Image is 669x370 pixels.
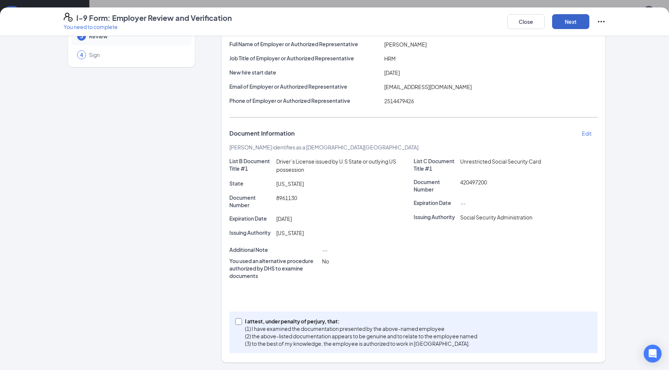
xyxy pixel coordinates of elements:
span: [PERSON_NAME] [384,41,427,48]
p: Document Number [414,178,458,193]
span: 8961130 [276,195,297,201]
p: Issuing Authority [229,229,273,236]
span: [DATE] [276,215,292,222]
p: Edit [582,130,592,137]
h4: I-9 Form: Employer Review and Verification [76,13,232,23]
span: Unrestricted Social Security Card [460,158,541,165]
p: Full Name of Employer or Authorized Representative [229,40,381,48]
p: State [229,180,273,187]
span: 2514479426 [384,98,414,104]
p: (3) to the best of my knowledge, the employee is authorized to work in [GEOGRAPHIC_DATA]. [245,340,477,347]
p: You need to complete [64,23,232,31]
span: Driver’s License issued by U.S State or outlying US possession [276,158,396,173]
p: Phone of Employer or Authorized Representative [229,97,381,104]
span: -- [460,200,465,206]
p: Email of Employer or Authorized Representative [229,83,381,90]
span: HRM [384,55,396,62]
p: (2) the above-listed documentation appears to be genuine and to relate to the employee named [245,332,477,340]
div: Open Intercom Messenger [644,345,662,363]
span: [PERSON_NAME] identifies as a [DEMOGRAPHIC_DATA][GEOGRAPHIC_DATA] [229,144,418,151]
span: 4 [80,51,83,58]
span: [EMAIL_ADDRESS][DOMAIN_NAME] [384,83,472,90]
p: List C Document Title #1 [414,157,458,172]
p: Expiration Date [414,199,458,206]
svg: Ellipses [597,17,606,26]
span: [US_STATE] [276,230,304,236]
p: Job Title of Employer or Authorized Representative [229,54,381,62]
span: [DATE] [384,69,400,76]
span: -- [322,247,327,253]
span: Sign [89,51,184,58]
span: Document Information [229,130,294,137]
span: [US_STATE] [276,180,304,187]
p: List B Document Title #1 [229,157,273,172]
span: 3 [80,32,83,40]
span: Review [89,32,184,40]
p: I attest, under penalty of perjury, that: [245,317,477,325]
button: Close [507,14,545,29]
p: Additional Note [229,246,319,253]
p: Issuing Authority [414,213,458,221]
p: Document Number [229,194,273,209]
button: Next [552,14,589,29]
p: New hire start date [229,69,381,76]
span: No [322,258,329,265]
span: 420497200 [460,179,487,186]
span: Social Security Administration [460,214,532,221]
p: (1) I have examined the documentation presented by the above-named employee [245,325,477,332]
p: You used an alternative procedure authorized by DHS to examine documents [229,257,319,279]
p: Expiration Date [229,215,273,222]
svg: FormI9EVerifyIcon [64,13,73,22]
